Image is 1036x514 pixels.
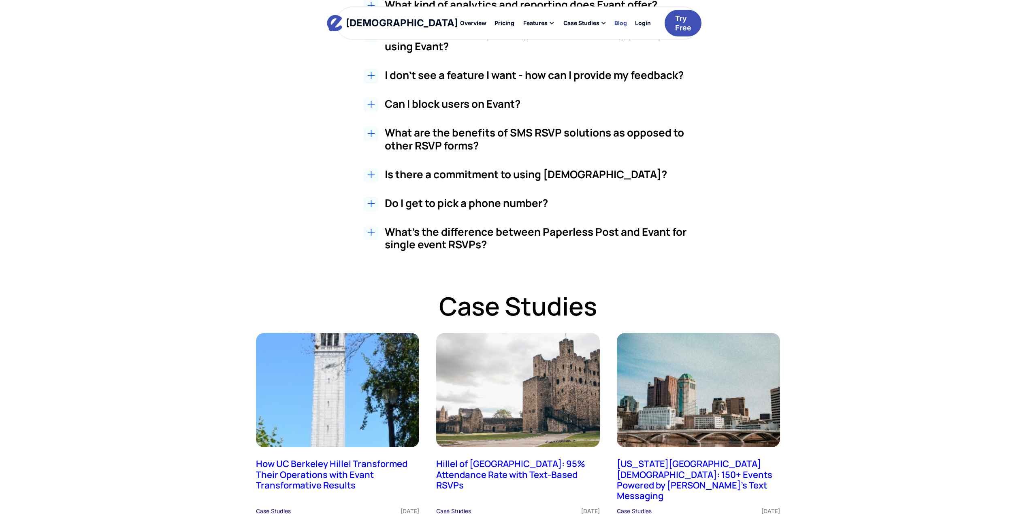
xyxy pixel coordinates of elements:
[385,126,689,151] h3: What are the benefits of SMS RSVP solutions as opposed to other RSVP forms?
[460,20,486,26] div: Overview
[346,18,458,28] div: [DEMOGRAPHIC_DATA]
[631,16,655,30] a: Login
[518,16,559,30] div: Features
[256,459,419,491] h2: How UC Berkeley Hillel Transformed Their Operations with Evant Transformative Results
[617,459,780,501] h2: [US_STATE][GEOGRAPHIC_DATA] [DEMOGRAPHIC_DATA]: 150+ Events Powered by [PERSON_NAME]'s Text Messa...
[385,197,689,209] h3: Do I get to pick a phone number?
[490,16,518,30] a: Pricing
[385,226,689,251] h3: What's the difference between Paperless Post and Evant for single event RSVPs?
[635,20,651,26] div: Login
[385,69,689,81] h3: I don't see a feature I want - how can I provide my feedback?
[385,98,689,110] h3: Can I block users on Evant?
[335,15,451,31] a: home
[456,16,490,30] a: Overview
[385,168,689,181] h3: Is there a commitment to using [DEMOGRAPHIC_DATA]?
[563,20,599,26] div: Case Studies
[675,14,691,33] div: Try Free
[665,10,701,37] a: Try Free
[436,459,599,491] h2: Hillel of [GEOGRAPHIC_DATA]: 95% Attendance Rate with Text-Based RSVPs
[256,291,780,321] h2: Case Studies
[523,20,548,26] div: Features
[614,20,627,26] div: Blog
[559,16,610,30] div: Case Studies
[610,16,631,30] a: Blog
[495,20,514,26] div: Pricing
